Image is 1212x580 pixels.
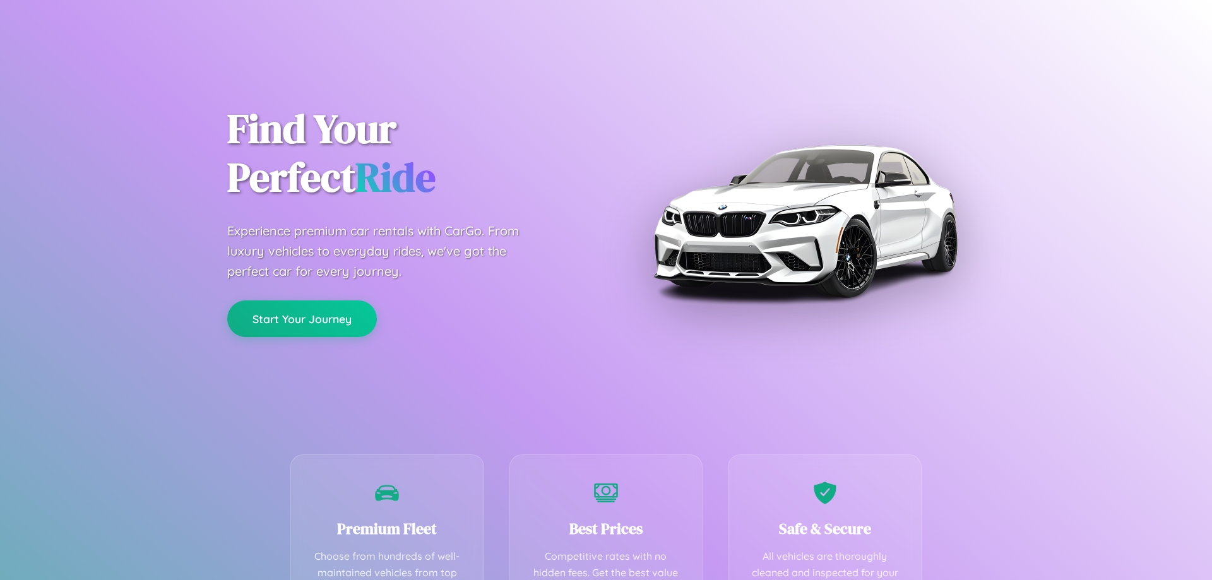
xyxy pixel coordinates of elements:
[227,105,587,202] h1: Find Your Perfect
[529,518,684,539] h3: Best Prices
[355,150,436,204] span: Ride
[647,63,963,379] img: Premium BMW car rental vehicle
[310,518,465,539] h3: Premium Fleet
[227,300,377,337] button: Start Your Journey
[227,221,543,281] p: Experience premium car rentals with CarGo. From luxury vehicles to everyday rides, we've got the ...
[747,518,902,539] h3: Safe & Secure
